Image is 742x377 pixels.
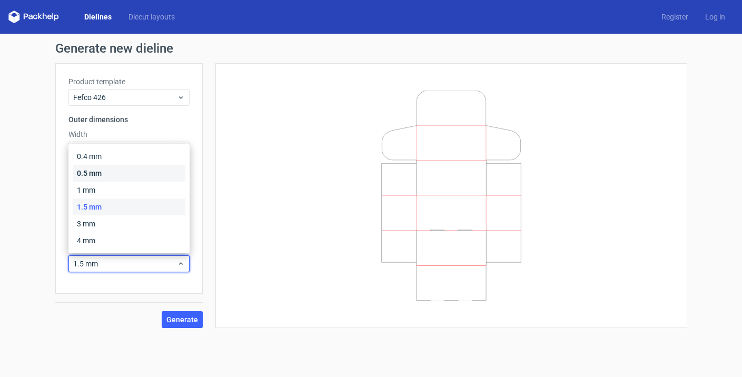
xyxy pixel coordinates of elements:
[73,148,185,165] div: 0.4 mm
[73,182,185,199] div: 1 mm
[68,76,190,87] label: Product template
[55,42,687,55] h1: Generate new dieline
[653,12,697,22] a: Register
[73,259,177,269] span: 1.5 mm
[166,316,198,323] span: Generate
[76,12,120,22] a: Dielines
[162,311,203,328] button: Generate
[68,114,190,125] h3: Outer dimensions
[120,12,183,22] a: Diecut layouts
[68,129,190,140] label: Width
[697,12,734,22] a: Log in
[73,215,185,232] div: 3 mm
[73,199,185,215] div: 1.5 mm
[73,232,185,249] div: 4 mm
[73,92,177,103] span: Fefco 426
[73,165,185,182] div: 0.5 mm
[171,142,189,158] span: mm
